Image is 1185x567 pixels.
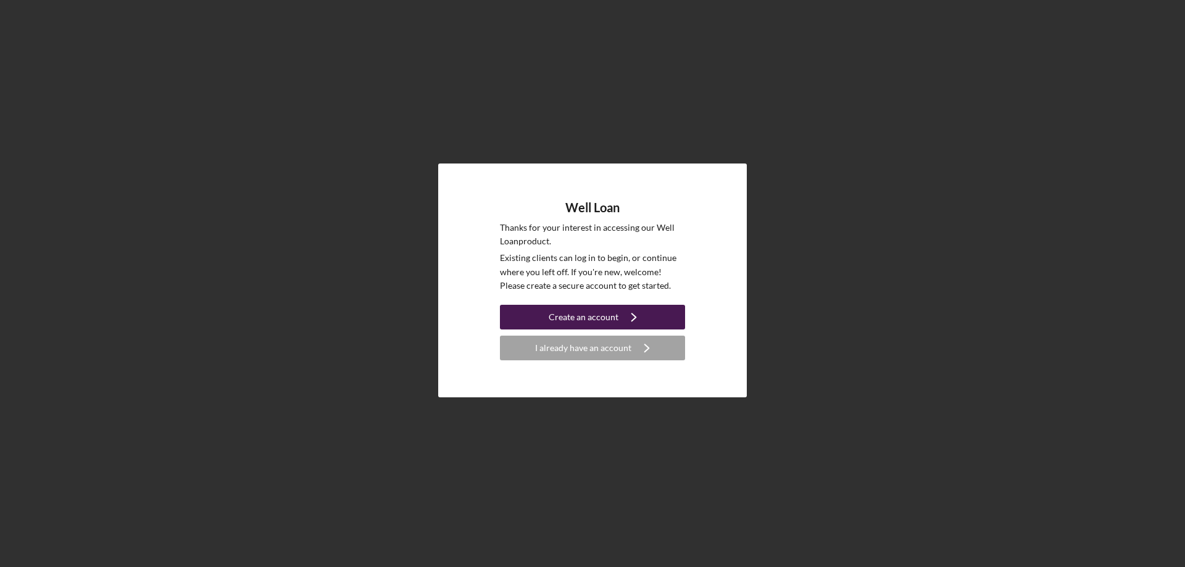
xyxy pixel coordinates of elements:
[565,201,620,215] h4: Well Loan
[500,305,685,329] button: Create an account
[549,305,618,329] div: Create an account
[500,336,685,360] button: I already have an account
[535,336,631,360] div: I already have an account
[500,221,685,249] p: Thanks for your interest in accessing our Well Loan product.
[500,251,685,292] p: Existing clients can log in to begin, or continue where you left off. If you're new, welcome! Ple...
[500,305,685,333] a: Create an account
